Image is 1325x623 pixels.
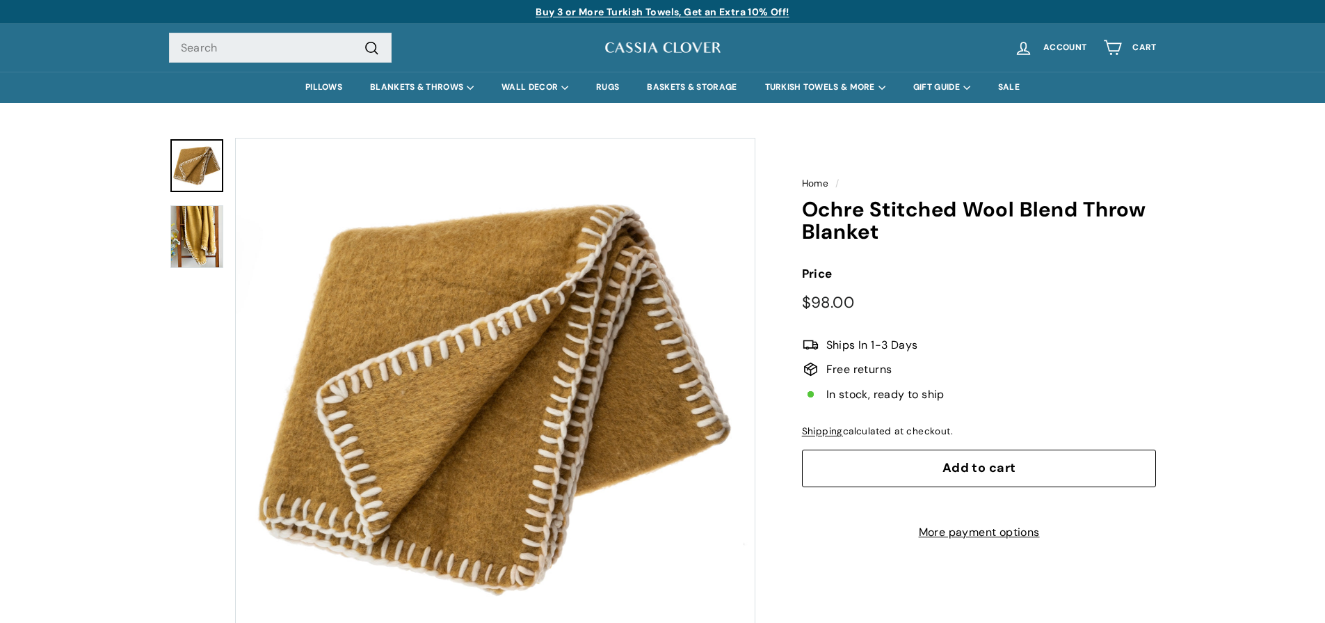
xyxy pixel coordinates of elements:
[826,336,918,354] span: Ships In 1-3 Days
[170,205,223,268] img: Ochre Stitched Wool Blend Throw Blanket
[802,176,1157,191] nav: breadcrumbs
[802,523,1157,542] a: More payment options
[802,265,1157,283] label: Price
[169,33,392,63] input: Search
[802,425,843,437] a: Shipping
[170,139,223,192] a: Ochre Stitched Wool Blend Throw Blanket
[1006,27,1095,68] a: Account
[899,72,984,103] summary: GIFT GUIDE
[1043,43,1086,52] span: Account
[633,72,750,103] a: BASKETS & STORAGE
[1095,27,1164,68] a: Cart
[942,459,1016,476] span: Add to cart
[826,386,945,404] span: In stock, ready to ship
[826,361,892,379] span: Free returns
[356,72,488,103] summary: BLANKETS & THROWS
[802,178,829,189] a: Home
[291,72,356,103] a: PILLOWS
[170,205,223,269] a: Ochre Stitched Wool Blend Throw Blanket
[802,424,1157,439] div: calculated at checkout.
[582,72,633,103] a: RUGS
[141,72,1185,103] div: Primary
[832,178,842,189] span: /
[1132,43,1156,52] span: Cart
[751,72,899,103] summary: TURKISH TOWELS & MORE
[984,72,1034,103] a: SALE
[802,292,854,313] span: $98.00
[488,72,582,103] summary: WALL DECOR
[536,6,789,18] a: Buy 3 or More Turkish Towels, Get an Extra 10% Off!
[802,198,1157,244] h1: Ochre Stitched Wool Blend Throw Blanket
[802,450,1157,487] button: Add to cart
